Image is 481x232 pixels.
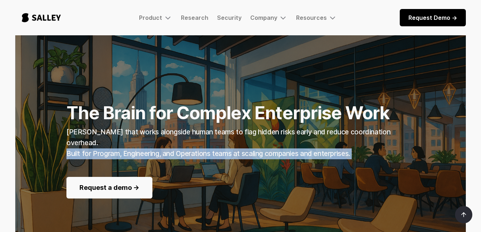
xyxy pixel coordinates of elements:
a: Research [181,14,208,21]
a: home [15,6,68,30]
div: Product [139,14,162,21]
div: Company [250,13,287,22]
a: Security [217,14,242,21]
a: Request a demo -> [66,177,152,198]
div: Company [250,14,277,21]
strong: The Brain for Complex Enterprise Work [66,102,390,124]
div: Product [139,13,172,22]
a: Request Demo -> [400,9,466,26]
div: Resources [296,13,337,22]
strong: [PERSON_NAME] that works alongside human teams to flag hidden risks early and reduce coordination... [66,128,390,158]
div: Resources [296,14,327,21]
